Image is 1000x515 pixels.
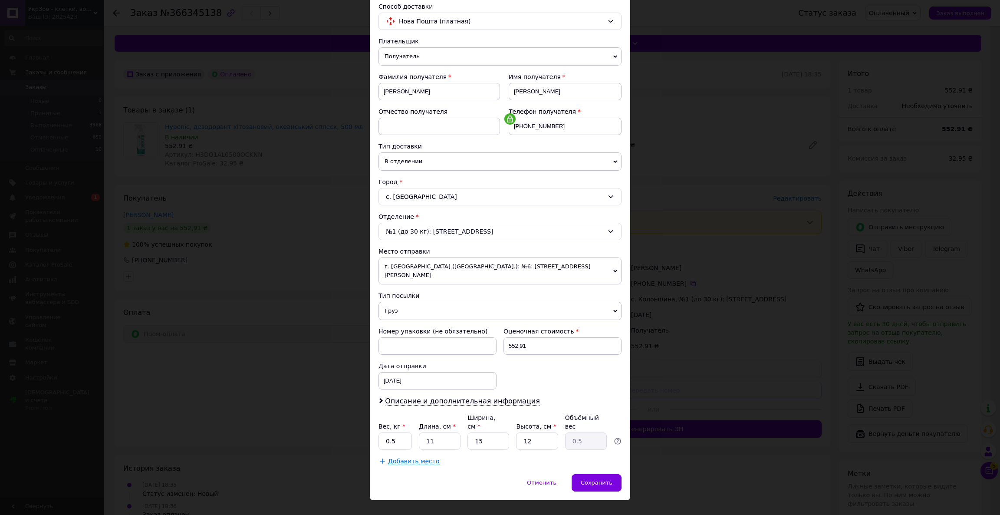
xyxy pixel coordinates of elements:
span: Отменить [527,479,556,486]
label: Вес, кг [378,423,405,430]
span: Груз [378,302,622,320]
span: Место отправки [378,248,430,255]
span: Добавить место [388,458,440,465]
div: №1 (до 30 кг): [STREET_ADDRESS] [378,223,622,240]
span: Телефон получателя [509,108,576,115]
label: Ширина, см [467,414,495,430]
span: Плательщик [378,38,419,45]
div: Отделение [378,212,622,221]
span: Сохранить [581,479,612,486]
label: Длина, см [419,423,456,430]
div: с. [GEOGRAPHIC_DATA] [378,188,622,205]
div: Объёмный вес [565,413,607,431]
span: Фамилия получателя [378,73,447,80]
div: Номер упаковки (не обязательно) [378,327,497,336]
div: Способ доставки [378,2,622,11]
span: г. [GEOGRAPHIC_DATA] ([GEOGRAPHIC_DATA].): №6: [STREET_ADDRESS][PERSON_NAME] [378,257,622,284]
div: Оценочная стоимость [503,327,622,336]
label: Высота, см [516,423,556,430]
input: +380 [509,118,622,135]
span: Тип доставки [378,143,422,150]
div: Город [378,178,622,186]
span: В отделении [378,152,622,171]
span: Имя получателя [509,73,561,80]
span: Тип посылки [378,292,419,299]
span: Нова Пошта (платная) [399,17,604,26]
span: Описание и дополнительная информация [385,397,540,406]
span: Отчество получателя [378,108,447,115]
span: Получатель [378,47,622,66]
div: Дата отправки [378,362,497,370]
